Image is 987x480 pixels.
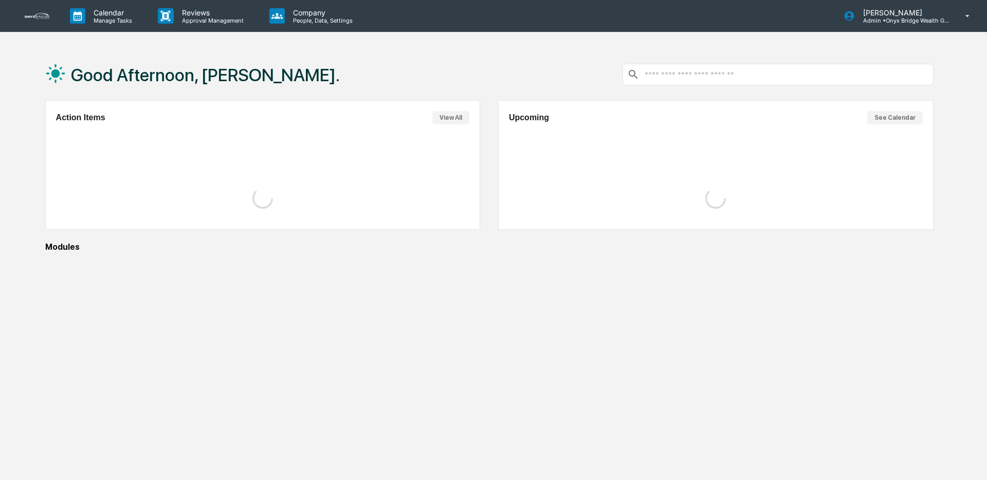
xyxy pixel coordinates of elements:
button: View All [432,111,469,124]
h2: Upcoming [509,113,549,122]
p: Admin • Onyx Bridge Wealth Group LLC [855,17,951,24]
h1: Good Afternoon, [PERSON_NAME]. [71,65,340,85]
p: Manage Tasks [85,17,137,24]
p: Company [285,8,358,17]
p: [PERSON_NAME] [855,8,951,17]
img: logo [25,13,49,19]
h2: Action Items [56,113,105,122]
p: Approval Management [174,17,249,24]
p: People, Data, Settings [285,17,358,24]
p: Calendar [85,8,137,17]
p: Reviews [174,8,249,17]
div: Modules [45,242,934,252]
button: See Calendar [867,111,923,124]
